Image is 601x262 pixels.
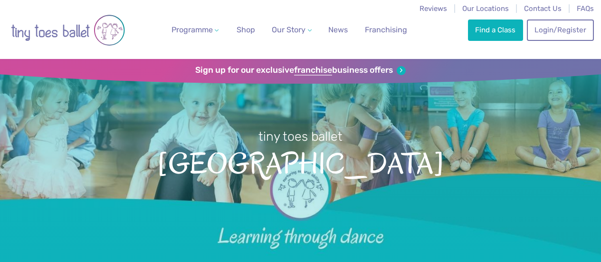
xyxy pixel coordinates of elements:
img: tiny toes ballet [11,6,125,54]
a: Login/Register [527,19,593,40]
a: FAQs [577,4,594,13]
a: Contact Us [524,4,562,13]
a: Our Locations [462,4,509,13]
span: [GEOGRAPHIC_DATA] [15,145,586,180]
span: News [328,25,348,34]
a: Franchising [361,20,411,39]
a: Find a Class [468,19,523,40]
span: Shop [237,25,255,34]
a: News [324,20,352,39]
span: Franchising [365,25,407,34]
span: Programme [172,25,213,34]
a: Programme [168,20,223,39]
strong: franchise [294,65,332,76]
small: tiny toes ballet [258,129,343,144]
a: Reviews [420,4,447,13]
span: Our Story [272,25,305,34]
a: Sign up for our exclusivefranchisebusiness offers [195,65,406,76]
a: Our Story [268,20,315,39]
a: Shop [233,20,259,39]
